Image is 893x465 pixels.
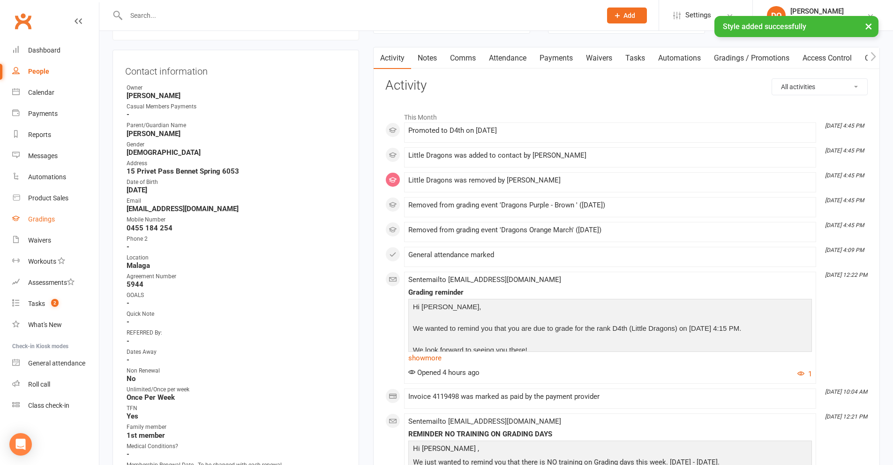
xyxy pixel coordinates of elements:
a: Tasks 2 [12,293,99,314]
div: Medical Conditions? [127,442,346,451]
span: 2 [51,299,59,307]
li: This Month [385,107,868,122]
div: REFERRED By: [127,328,346,337]
div: Parent/Guardian Name [127,121,346,130]
strong: - [127,318,346,326]
div: Dates Away [127,348,346,357]
strong: - [127,110,346,119]
h3: Activity [385,78,868,93]
div: Assessments [28,279,75,286]
a: Assessments [12,272,99,293]
a: Waivers [12,230,99,251]
a: Automations [652,47,707,69]
a: Attendance [482,47,533,69]
strong: 5944 [127,280,346,289]
div: Little Dragons was added to contact by [PERSON_NAME] [408,152,812,160]
div: People [28,68,49,75]
button: Add [607,8,647,23]
a: General attendance kiosk mode [12,353,99,374]
a: Waivers [579,47,619,69]
i: [DATE] 4:45 PM [825,172,864,179]
a: Class kiosk mode [12,395,99,416]
a: People [12,61,99,82]
span: Sent email to [EMAIL_ADDRESS][DOMAIN_NAME] [408,275,561,284]
strong: - [127,243,346,251]
i: [DATE] 4:45 PM [825,197,864,204]
div: General attendance [28,359,85,367]
div: ATI Martial Arts Malaga [790,15,859,24]
div: Mobile Number [127,215,346,224]
a: Calendar [12,82,99,103]
strong: Malaga [127,261,346,270]
div: Dashboard [28,46,60,54]
strong: 0455 184 254 [127,224,346,232]
button: 1 [797,368,812,380]
div: Invoice 4119498 was marked as paid by the payment provider [408,393,812,401]
div: Workouts [28,258,56,265]
div: Removed from grading event 'Dragons Purple - Brown ' ([DATE]) [408,201,812,209]
div: [PERSON_NAME] [790,7,859,15]
div: Style added successfully [714,16,878,37]
div: Payments [28,110,58,117]
i: [DATE] 12:22 PM [825,272,867,278]
div: Email [127,197,346,206]
div: Gradings [28,215,55,223]
a: Reports [12,124,99,145]
strong: Yes [127,412,346,420]
a: What's New [12,314,99,335]
div: Class check-in [28,402,69,409]
p: We look forward to seeing you there! [411,344,810,358]
div: What's New [28,321,62,328]
div: Date of Birth [127,178,346,187]
div: Phone 2 [127,235,346,244]
strong: - [127,356,346,364]
strong: - [127,299,346,307]
a: Roll call [12,374,99,395]
div: Reports [28,131,51,138]
a: Automations [12,167,99,188]
strong: No [127,374,346,383]
span: Settings [685,5,711,26]
div: Automations [28,173,66,181]
div: TFN [127,404,346,413]
div: Owner [127,84,346,92]
a: Tasks [619,47,652,69]
p: Hi [PERSON_NAME], [411,301,810,315]
div: Roll call [28,381,50,388]
div: Product Sales [28,194,68,202]
div: Waivers [28,236,51,244]
div: Messages [28,152,58,160]
strong: 1st member [127,431,346,440]
div: REMINDER NO TRAINING ON GRADING DAYS [408,430,812,438]
a: Dashboard [12,40,99,61]
a: Comms [443,47,482,69]
a: Gradings / Promotions [707,47,796,69]
div: Tasks [28,300,45,307]
strong: [PERSON_NAME] [127,130,346,138]
div: GOALS [127,291,346,300]
button: × [860,16,877,36]
div: DO [767,6,786,25]
i: [DATE] 4:45 PM [825,222,864,229]
input: Search... [123,9,595,22]
div: Family member [127,423,346,432]
div: Address [127,159,346,168]
a: Payments [12,103,99,124]
i: [DATE] 4:45 PM [825,122,864,129]
strong: [DEMOGRAPHIC_DATA] [127,148,346,157]
a: Clubworx [11,9,35,33]
span: Sent email to [EMAIL_ADDRESS][DOMAIN_NAME] [408,417,561,426]
a: show more [408,351,812,365]
div: Calendar [28,89,54,96]
div: Casual Members Payments [127,102,346,111]
div: Location [127,253,346,262]
strong: - [127,450,346,458]
div: Promoted to D4th on [DATE] [408,127,812,135]
a: Access Control [796,47,858,69]
span: Add [623,12,635,19]
a: Messages [12,145,99,167]
div: Grading reminder [408,289,812,297]
i: [DATE] 10:04 AM [825,389,867,395]
div: Quick Note [127,310,346,319]
strong: 15 Privet Pass Bennet Spring 6053 [127,167,346,175]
